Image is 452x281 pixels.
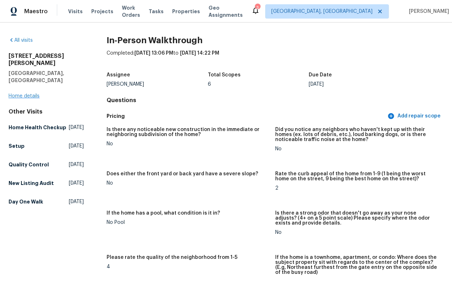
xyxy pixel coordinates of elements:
[406,8,449,15] span: [PERSON_NAME]
[275,146,438,151] div: No
[9,180,54,187] h5: New Listing Audit
[107,211,220,216] h5: If the home has a pool, what condition is it in?
[107,97,443,104] h4: Questions
[180,51,219,56] span: [DATE] 14:22 PM
[172,8,200,15] span: Properties
[24,8,48,15] span: Maestro
[69,124,84,131] span: [DATE]
[255,4,260,11] div: 3
[91,8,113,15] span: Projects
[9,108,84,115] div: Other Visits
[149,9,164,14] span: Tasks
[386,110,443,123] button: Add repair scope
[209,4,243,19] span: Geo Assignments
[69,180,84,187] span: [DATE]
[9,38,33,43] a: All visits
[275,186,438,191] div: 2
[309,72,332,77] h5: Due Date
[9,195,84,208] a: Day One Walk[DATE]
[9,124,66,131] h5: Home Health Checkup
[107,112,386,120] h5: Pricing
[9,140,84,152] a: Setup[DATE]
[69,142,84,150] span: [DATE]
[107,264,269,269] div: 4
[107,127,269,137] h5: Is there any noticeable new construction in the immediate or neighboring subdivision of the home?
[275,211,438,226] h5: Is there a strong odor that doesn't go away as your nose adjusts? (4+ on a 5 point scale) Please ...
[107,141,269,146] div: No
[275,127,438,142] h5: Did you notice any neighbors who haven't kept up with their homes (ex. lots of debris, etc.), lou...
[271,8,373,15] span: [GEOGRAPHIC_DATA], [GEOGRAPHIC_DATA]
[309,82,410,87] div: [DATE]
[107,255,237,260] h5: Please rate the quality of the neighborhood from 1-5
[9,198,43,205] h5: Day One Walk
[9,177,84,190] a: New Listing Audit[DATE]
[107,181,269,186] div: No
[208,72,241,77] h5: Total Scopes
[69,161,84,168] span: [DATE]
[275,230,438,235] div: No
[107,72,130,77] h5: Assignee
[122,4,140,19] span: Work Orders
[107,220,269,225] div: No Pool
[9,158,84,171] a: Quality Control[DATE]
[68,8,83,15] span: Visits
[107,171,258,176] h5: Does either the front yard or back yard have a severe slope?
[275,171,438,181] h5: Rate the curb appeal of the home from 1-9 (1 being the worst home on the street, 9 being the best...
[107,37,443,44] h2: In-Person Walkthrough
[9,121,84,134] a: Home Health Checkup[DATE]
[134,51,173,56] span: [DATE] 13:06 PM
[9,142,25,150] h5: Setup
[9,70,84,84] h5: [GEOGRAPHIC_DATA], [GEOGRAPHIC_DATA]
[389,112,441,121] span: Add repair scope
[69,198,84,205] span: [DATE]
[9,94,40,99] a: Home details
[9,161,49,168] h5: Quality Control
[208,82,309,87] div: 6
[107,50,443,68] div: Completed: to
[275,255,438,275] h5: If the home is a townhome, apartment, or condo: Where does the subject property sit with regards ...
[9,52,84,67] h2: [STREET_ADDRESS][PERSON_NAME]
[107,82,208,87] div: [PERSON_NAME]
